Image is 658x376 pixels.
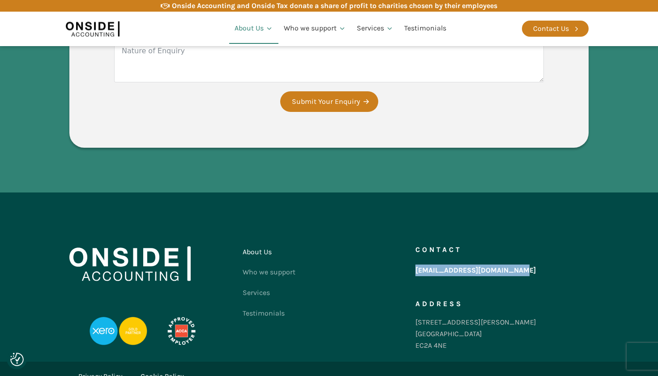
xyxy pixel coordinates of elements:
textarea: Nature of Enquiry [114,42,544,82]
a: Testimonials [399,13,452,44]
a: Testimonials [243,303,295,324]
img: Onside Accounting [66,18,120,39]
div: Contact Us [533,23,569,34]
a: Who we support [278,13,351,44]
img: Revisit consent button [10,353,24,366]
button: Consent Preferences [10,353,24,366]
a: [EMAIL_ADDRESS][DOMAIN_NAME] [415,262,536,278]
a: Services [243,282,295,303]
img: APPROVED-EMPLOYER-PROFESSIONAL-DEVELOPMENT-REVERSED_LOGO [156,317,206,346]
a: About Us [243,242,295,262]
a: About Us [229,13,278,44]
a: Contact Us [522,21,589,37]
a: Services [351,13,399,44]
div: [STREET_ADDRESS][PERSON_NAME] [GEOGRAPHIC_DATA] EC2A 4NE [415,316,536,351]
a: Who we support [243,262,295,282]
h5: Address [415,300,463,308]
img: Onside Accounting [69,246,191,281]
button: Submit Your Enquiry [280,91,378,112]
h5: Contact [415,246,462,253]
